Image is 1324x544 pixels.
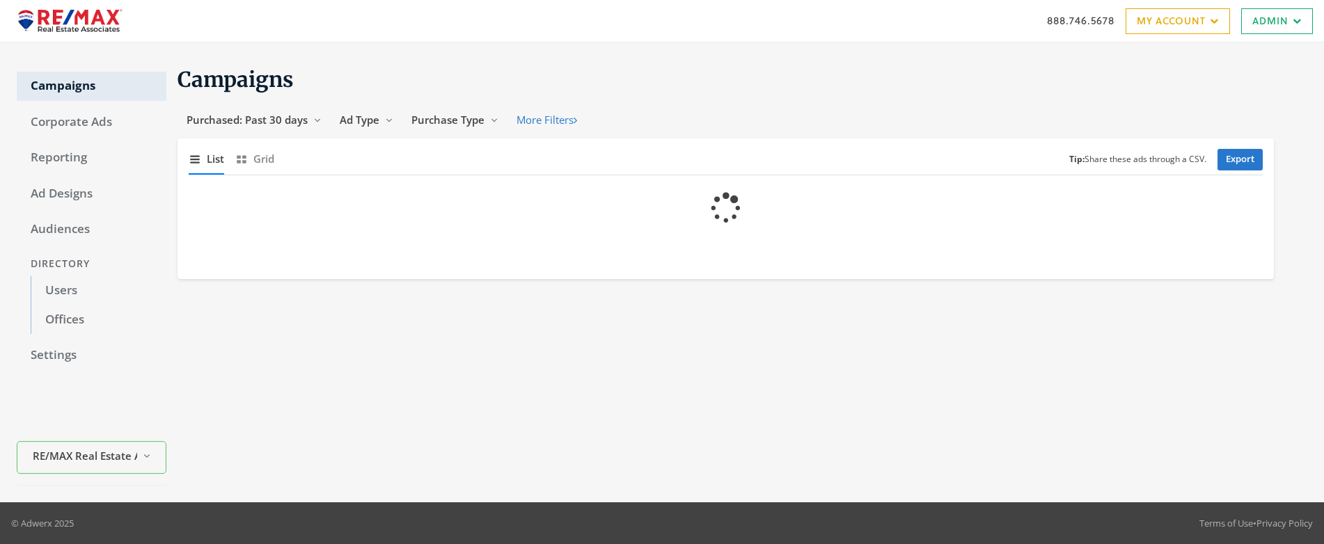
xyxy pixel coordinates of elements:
[1047,13,1114,28] a: 888.746.5678
[253,151,274,167] span: Grid
[1069,153,1206,166] small: Share these ads through a CSV.
[1126,8,1230,34] a: My Account
[235,144,274,174] button: Grid
[189,144,224,174] button: List
[31,276,166,305] a: Users
[1199,517,1253,529] a: Terms of Use
[17,215,166,244] a: Audiences
[33,448,137,464] span: RE/MAX Real Estate Associates
[17,341,166,370] a: Settings
[11,516,74,530] p: © Adwerx 2025
[17,72,166,101] a: Campaigns
[207,151,224,167] span: List
[340,113,379,127] span: Ad Type
[411,113,484,127] span: Purchase Type
[17,441,166,474] button: RE/MAX Real Estate Associates
[1199,516,1313,530] div: •
[507,107,586,133] button: More Filters
[11,3,130,38] img: Adwerx
[178,107,331,133] button: Purchased: Past 30 days
[187,113,308,127] span: Purchased: Past 30 days
[1217,149,1263,170] a: Export
[1241,8,1313,34] a: Admin
[1069,153,1085,165] b: Tip:
[178,66,294,93] span: Campaigns
[331,107,402,133] button: Ad Type
[402,107,507,133] button: Purchase Type
[17,179,166,209] a: Ad Designs
[31,305,166,335] a: Offices
[1256,517,1313,529] a: Privacy Policy
[17,108,166,137] a: Corporate Ads
[17,143,166,173] a: Reporting
[17,251,166,277] div: Directory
